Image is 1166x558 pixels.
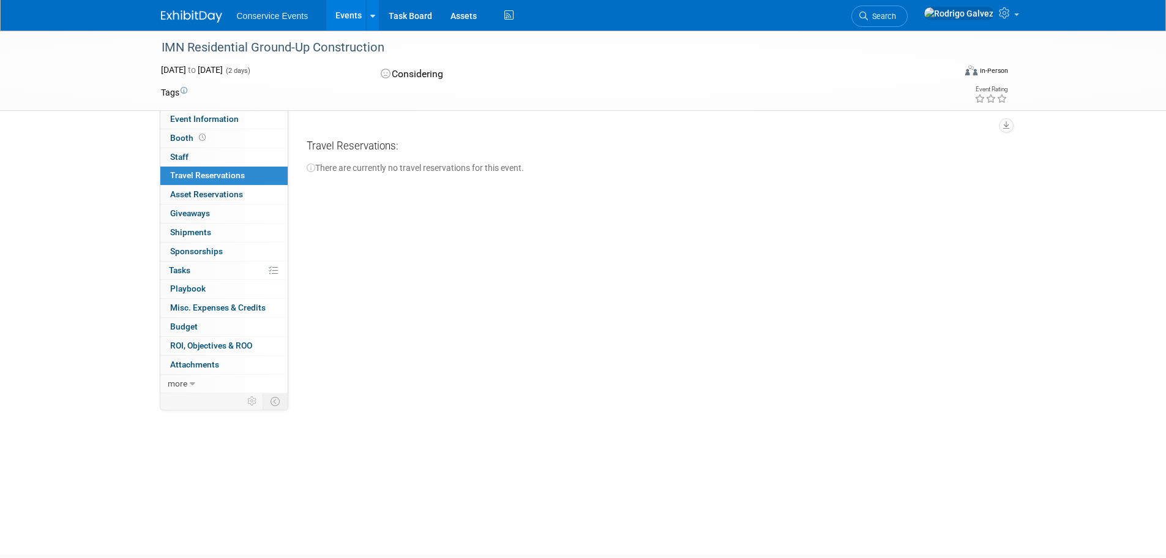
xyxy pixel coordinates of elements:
[263,393,288,409] td: Toggle Event Tabs
[307,158,996,174] div: There are currently no travel reservations for this event.
[883,64,1009,82] div: Event Format
[170,360,219,369] span: Attachments
[170,322,198,331] span: Budget
[169,265,190,275] span: Tasks
[160,148,288,167] a: Staff
[170,133,208,143] span: Booth
[161,10,222,23] img: ExhibitDay
[170,152,189,162] span: Staff
[170,208,210,218] span: Giveaways
[160,243,288,261] a: Sponsorships
[160,262,288,280] a: Tasks
[979,66,1008,75] div: In-Person
[965,66,977,75] img: Format-Inperson.png
[237,11,308,21] span: Conservice Events
[170,246,223,256] span: Sponsorships
[160,205,288,223] a: Giveaways
[160,337,288,355] a: ROI, Objectives & ROO
[160,224,288,242] a: Shipments
[161,86,187,99] td: Tags
[868,12,896,21] span: Search
[186,65,198,75] span: to
[196,133,208,142] span: Booth not reserved yet
[161,65,223,75] span: [DATE] [DATE]
[157,37,936,59] div: IMN Residential Ground-Up Construction
[160,299,288,317] a: Misc. Expenses & Credits
[170,170,245,180] span: Travel Reservations
[170,341,252,350] span: ROI, Objectives & ROO
[168,379,187,388] span: more
[307,139,996,158] div: Travel Reservations:
[160,110,288,129] a: Event Information
[225,67,250,75] span: (2 days)
[851,6,908,27] a: Search
[242,393,263,409] td: Personalize Event Tab Strip
[974,86,1007,92] div: Event Rating
[160,280,288,298] a: Playbook
[170,227,211,237] span: Shipments
[160,375,288,393] a: more
[377,64,648,85] div: Considering
[160,318,288,336] a: Budget
[160,356,288,374] a: Attachments
[170,189,243,199] span: Asset Reservations
[160,167,288,185] a: Travel Reservations
[924,7,994,20] img: Rodrigo Galvez
[170,303,266,312] span: Misc. Expenses & Credits
[160,129,288,148] a: Booth
[170,284,206,293] span: Playbook
[170,114,239,124] span: Event Information
[160,186,288,204] a: Asset Reservations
